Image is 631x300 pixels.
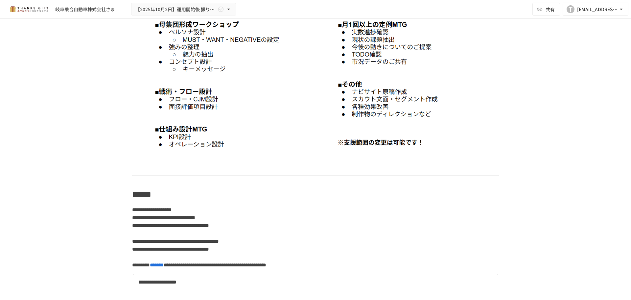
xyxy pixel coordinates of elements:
button: T[EMAIL_ADDRESS][DOMAIN_NAME] [563,3,628,16]
div: [EMAIL_ADDRESS][DOMAIN_NAME] [577,5,618,14]
button: 共有 [532,3,560,16]
div: 岐阜乗合自動車株式会社さま [55,6,115,13]
div: T [567,5,574,13]
span: 【2025年10月2日】運用開始後 振り返りミーティング [135,5,216,14]
img: mMP1OxWUAhQbsRWCurg7vIHe5HqDpP7qZo7fRoNLXQh [8,4,50,14]
span: 共有 [546,6,555,13]
button: 【2025年10月2日】運用開始後 振り返りミーティング [131,3,236,16]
